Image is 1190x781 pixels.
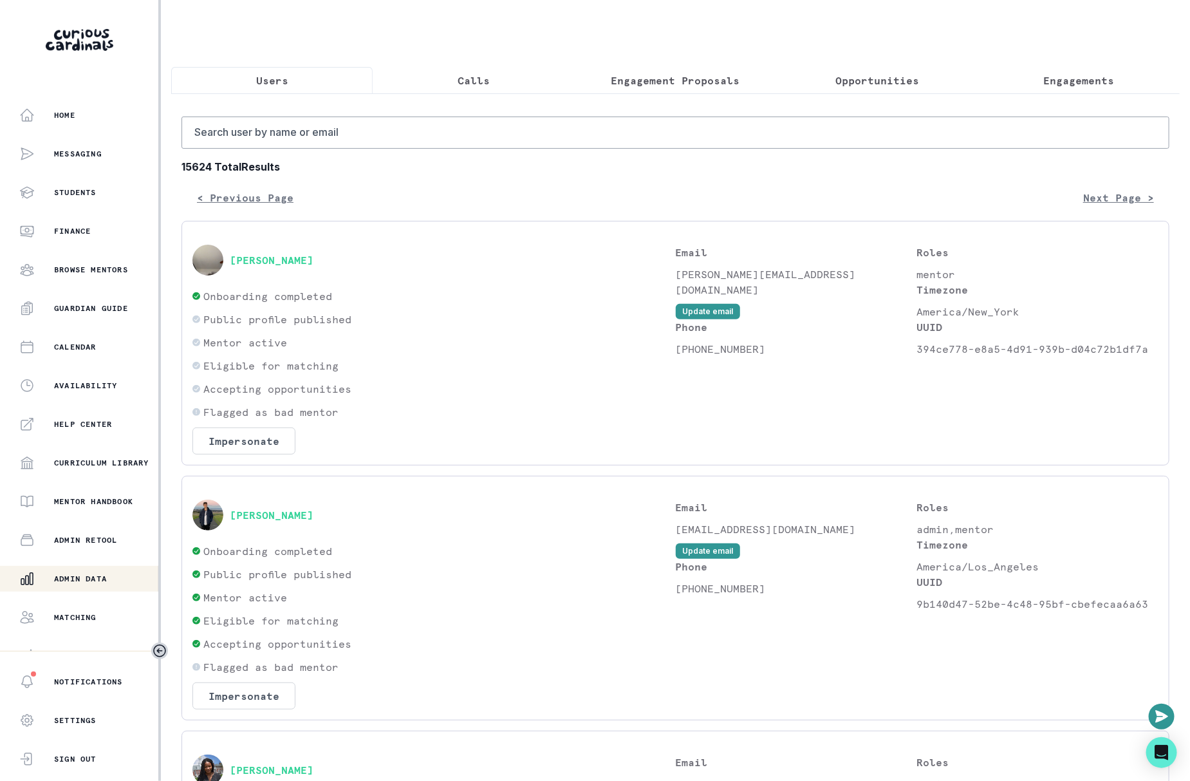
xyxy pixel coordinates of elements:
p: Accepting opportunities [203,636,351,652]
p: Engagements [1043,73,1114,88]
p: Phone [676,559,917,574]
button: [PERSON_NAME] [230,254,313,267]
img: Curious Cardinals Logo [46,29,113,51]
p: Public profile published [203,312,351,327]
button: < Previous Page [181,185,309,211]
p: Messaging [54,149,102,159]
p: Timezone [917,282,1158,297]
p: Mentor Handbook [54,496,133,507]
p: admin,mentor [917,522,1158,537]
p: 394ce778-e8a5-4d91-939b-d04c72b1df7a [917,341,1158,357]
p: Help Center [54,419,112,429]
p: Phone [676,319,917,335]
p: Eligible for matching [203,613,339,628]
p: UUID [917,574,1158,590]
p: Notifications [54,677,123,687]
button: Toggle sidebar [151,643,168,659]
button: Impersonate [192,682,295,710]
p: Curriculum Library [54,458,149,468]
p: Settings [54,715,97,726]
p: Onboarding completed [203,543,332,559]
p: Guardian Guide [54,303,128,314]
p: America/New_York [917,304,1158,319]
p: Opportunities [835,73,919,88]
p: Accepting opportunities [203,381,351,397]
p: Calls [458,73,490,88]
p: Roles [917,500,1158,515]
button: Open or close messaging widget [1149,704,1175,729]
p: Sign Out [54,754,97,764]
p: Home [54,110,75,120]
p: Roles [917,755,1158,770]
p: 9b140d47-52be-4c48-95bf-cbefecaa6a63 [917,596,1158,612]
b: 15624 Total Results [181,159,1169,174]
div: Open Intercom Messenger [1146,737,1177,768]
p: America/Los_Angeles [917,559,1158,574]
p: [PHONE_NUMBER] [676,341,917,357]
p: Finance [54,226,91,236]
p: [EMAIL_ADDRESS][DOMAIN_NAME] [676,522,917,537]
p: Availability [54,381,117,391]
p: Eligible for matching [203,358,339,373]
p: Email [676,500,917,515]
p: Flagged as bad mentor [203,659,339,675]
p: Admin Data [54,574,107,584]
p: Email [676,245,917,260]
p: Flagged as bad mentor [203,404,339,420]
p: Engagement Proposals [611,73,740,88]
p: Browse Mentors [54,265,128,275]
button: Update email [676,543,740,559]
p: [PHONE_NUMBER] [676,581,917,596]
p: Timezone [917,537,1158,552]
button: Impersonate [192,428,295,455]
p: [PERSON_NAME][EMAIL_ADDRESS][DOMAIN_NAME] [676,267,917,297]
p: Users [256,73,288,88]
button: Next Page > [1068,185,1169,211]
button: Update email [676,304,740,319]
p: Public profile published [203,567,351,582]
p: mentor [917,267,1158,282]
p: Roles [917,245,1158,260]
p: Email [676,755,917,770]
p: UUID [917,319,1158,335]
button: [PERSON_NAME] [230,509,313,522]
p: Matching [54,612,97,623]
p: Students [54,187,97,198]
p: Mentor active [203,335,287,350]
p: Onboarding completed [203,288,332,304]
p: Calendar [54,342,97,352]
p: Admin Retool [54,535,117,545]
p: Mentor active [203,590,287,605]
button: [PERSON_NAME] [230,764,313,776]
